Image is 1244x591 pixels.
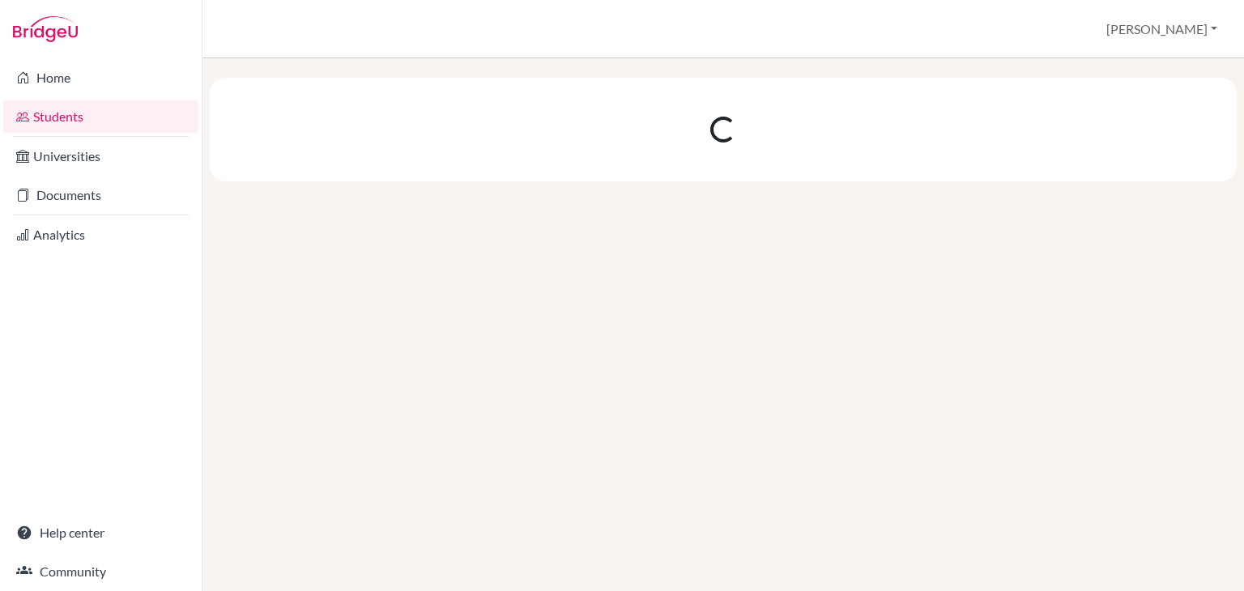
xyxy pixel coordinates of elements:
[1099,14,1225,45] button: [PERSON_NAME]
[3,179,198,211] a: Documents
[3,140,198,172] a: Universities
[3,555,198,588] a: Community
[3,517,198,549] a: Help center
[3,219,198,251] a: Analytics
[13,16,78,42] img: Bridge-U
[3,62,198,94] a: Home
[3,100,198,133] a: Students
